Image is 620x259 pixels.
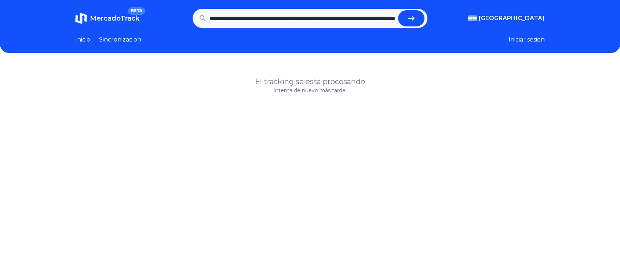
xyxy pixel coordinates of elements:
span: MercadoTrack [90,14,139,22]
button: Iniciar sesion [508,35,545,44]
img: MercadoTrack [75,12,87,24]
span: BETA [128,7,145,15]
span: [GEOGRAPHIC_DATA] [479,14,545,23]
img: Argentina [468,15,477,21]
button: [GEOGRAPHIC_DATA] [468,14,545,23]
a: MercadoTrackBETA [75,12,139,24]
h1: El tracking se esta procesando [75,76,545,87]
a: Inicio [75,35,90,44]
p: Intenta de nuevo más tarde. [75,87,545,94]
a: Sincronizacion [99,35,141,44]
